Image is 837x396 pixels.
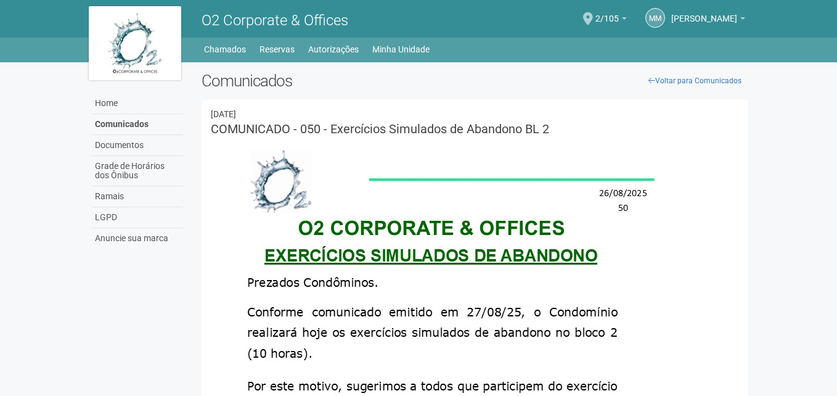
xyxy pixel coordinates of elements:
a: 2/105 [595,15,627,25]
a: Chamados [204,41,246,58]
a: Anuncie sua marca [92,228,183,249]
span: O2 Corporate & Offices [202,12,348,29]
a: Documentos [92,135,183,156]
h3: COMUNICADO - 050 - Exercícios Simulados de Abandono BL 2 [211,123,739,135]
img: logo.jpg [89,6,181,80]
a: Minha Unidade [372,41,430,58]
a: Ramais [92,186,183,207]
a: [PERSON_NAME] [671,15,745,25]
span: Marcelo Marins [671,2,737,23]
a: Autorizações [308,41,359,58]
span: 2/105 [595,2,619,23]
h2: Comunicados [202,72,748,90]
a: Reservas [259,41,295,58]
div: 26/08/2025 19:14 [211,109,739,120]
a: Home [92,93,183,114]
a: Voltar para Comunicados [642,72,748,90]
a: LGPD [92,207,183,228]
a: MM [645,8,665,28]
a: Comunicados [92,114,183,135]
a: Grade de Horários dos Ônibus [92,156,183,186]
